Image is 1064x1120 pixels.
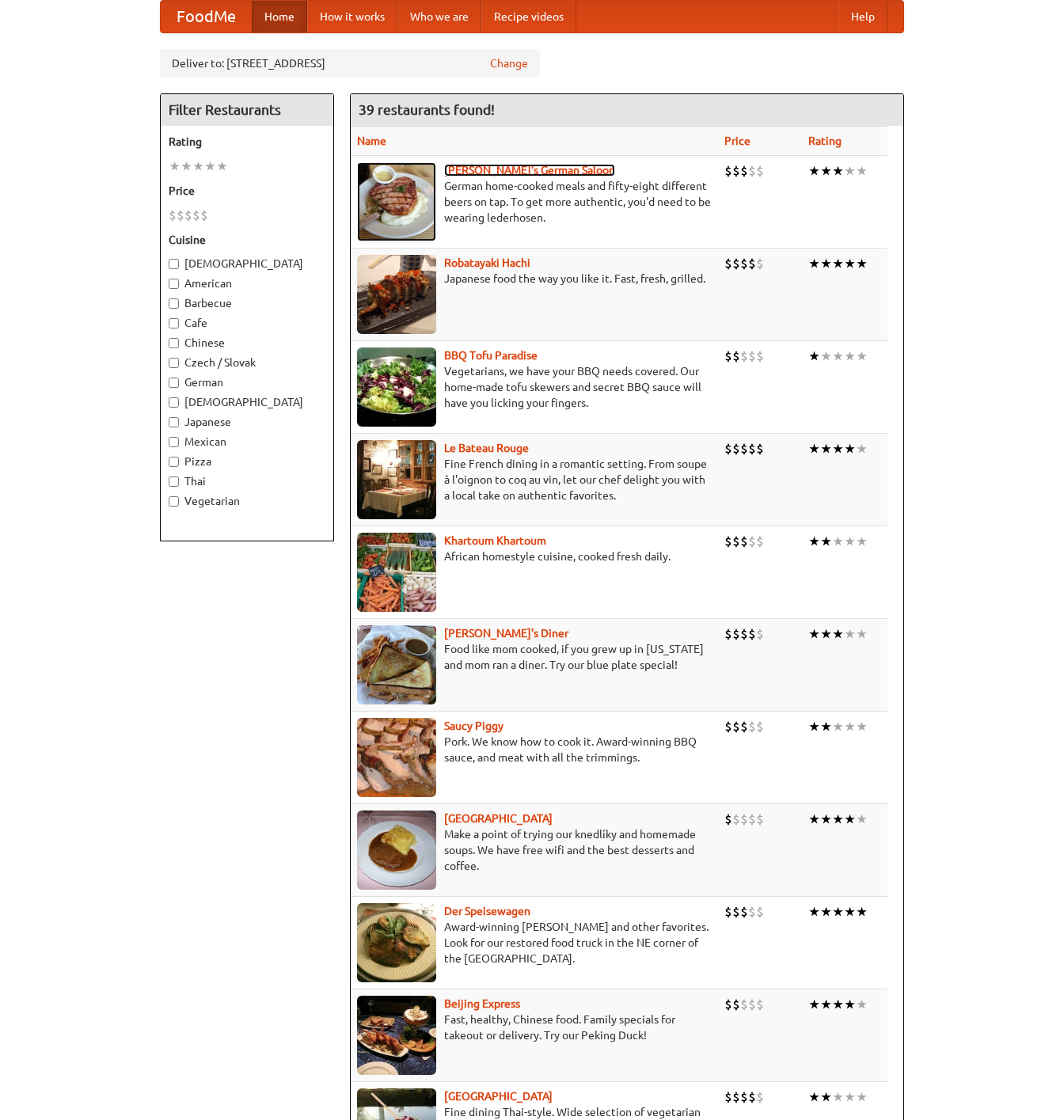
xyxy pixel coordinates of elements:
li: $ [748,718,756,735]
li: ★ [832,347,844,365]
p: Vegetarians, we have your BBQ needs covered. Our home-made tofu skewers and secret BBQ sauce will... [357,363,712,411]
h5: Rating [169,134,325,150]
li: ★ [844,903,856,921]
li: $ [732,533,740,550]
a: Robatayaki Hachi [444,256,530,269]
a: Rating [808,135,842,147]
li: ★ [820,903,832,921]
h5: Price [169,183,325,199]
li: ★ [808,255,820,272]
img: bateaurouge.jpg [357,440,436,519]
li: ★ [820,996,832,1013]
div: Deliver to: [STREET_ADDRESS] [160,49,540,78]
li: $ [740,996,748,1013]
input: Chinese [169,338,179,348]
img: esthers.jpg [357,162,436,241]
li: $ [756,811,764,828]
li: ★ [856,996,868,1013]
li: $ [748,162,756,180]
input: Vegetarian [169,496,179,507]
img: robatayaki.jpg [357,255,436,334]
a: Help [838,1,887,32]
li: ★ [820,162,832,180]
li: ★ [844,1088,856,1106]
li: ★ [856,718,868,735]
li: $ [732,718,740,735]
li: $ [740,625,748,643]
li: $ [740,533,748,550]
label: Thai [169,473,325,489]
li: ★ [820,811,832,828]
a: Change [490,55,528,71]
b: [GEOGRAPHIC_DATA] [444,812,553,825]
b: Khartoum Khartoum [444,534,546,547]
p: Fast, healthy, Chinese food. Family specials for takeout or delivery. Try our Peking Duck! [357,1012,712,1043]
li: $ [740,162,748,180]
li: ★ [808,903,820,921]
li: $ [724,347,732,365]
a: [PERSON_NAME]'s Diner [444,627,568,640]
a: Beijing Express [444,997,520,1010]
li: $ [724,718,732,735]
li: $ [200,207,208,224]
label: Czech / Slovak [169,355,325,370]
li: $ [748,996,756,1013]
input: Japanese [169,417,179,427]
li: ★ [856,903,868,921]
li: $ [748,625,756,643]
p: Food like mom cooked, if you grew up in [US_STATE] and mom ran a diner. Try our blue plate special! [357,641,712,673]
p: Japanese food the way you like it. Fast, fresh, grilled. [357,271,712,287]
li: $ [184,207,192,224]
li: $ [740,255,748,272]
p: Pork. We know how to cook it. Award-winning BBQ sauce, and meat with all the trimmings. [357,734,712,765]
label: [DEMOGRAPHIC_DATA] [169,394,325,410]
li: $ [748,255,756,272]
b: [PERSON_NAME]'s German Saloon [444,164,615,177]
label: American [169,275,325,291]
a: BBQ Tofu Paradise [444,349,538,362]
li: ★ [832,625,844,643]
a: Home [252,1,307,32]
li: $ [756,533,764,550]
a: Price [724,135,750,147]
li: $ [756,718,764,735]
li: ★ [808,162,820,180]
input: German [169,378,179,388]
input: American [169,279,179,289]
li: ★ [844,347,856,365]
li: $ [724,255,732,272]
li: ★ [832,811,844,828]
li: ★ [856,811,868,828]
li: ★ [808,625,820,643]
input: [DEMOGRAPHIC_DATA] [169,397,179,408]
li: ★ [180,158,192,175]
li: $ [732,440,740,457]
li: $ [748,533,756,550]
input: Barbecue [169,298,179,309]
li: ★ [844,162,856,180]
input: Czech / Slovak [169,358,179,368]
a: Name [357,135,386,147]
a: [GEOGRAPHIC_DATA] [444,1090,553,1103]
li: ★ [808,440,820,457]
li: ★ [832,718,844,735]
p: African homestyle cuisine, cooked fresh daily. [357,549,712,564]
li: ★ [856,625,868,643]
li: $ [732,1088,740,1106]
li: ★ [169,158,180,175]
li: ★ [844,440,856,457]
li: $ [732,996,740,1013]
a: How it works [307,1,397,32]
img: khartoum.jpg [357,533,436,612]
li: ★ [832,996,844,1013]
li: ★ [856,440,868,457]
img: czechpoint.jpg [357,811,436,890]
li: ★ [820,1088,832,1106]
li: ★ [808,347,820,365]
li: $ [740,347,748,365]
img: beijing.jpg [357,996,436,1075]
li: $ [724,903,732,921]
li: ★ [808,718,820,735]
label: German [169,374,325,390]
